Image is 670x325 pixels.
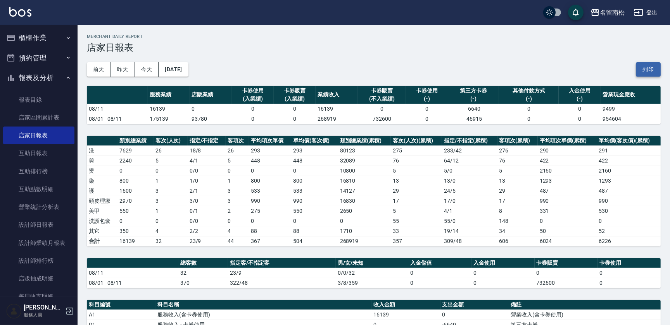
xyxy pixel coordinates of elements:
td: 頭皮理療 [87,196,117,206]
td: 4 / 1 [442,206,497,216]
td: 0 [226,166,249,176]
td: 0 [406,104,448,114]
td: 357 [391,236,442,246]
td: 0 [291,166,338,176]
td: 7629 [117,145,154,156]
td: 268919 [316,114,357,124]
td: 0 [232,104,274,114]
th: 指定客/不指定客 [228,258,336,268]
div: (不入業績) [360,95,404,103]
a: 店家日報表 [3,127,74,144]
td: 0 [117,216,154,226]
th: 客項次 [226,136,249,146]
td: 5 [391,166,442,176]
td: 350 [117,226,154,236]
th: 客項次(累積) [497,136,538,146]
td: 990 [249,196,291,206]
td: 800 [291,176,338,186]
a: 每日收支明細 [3,287,74,305]
td: 1 / 0 [188,176,226,186]
td: 14127 [338,186,391,196]
td: 76 [497,156,538,166]
th: 單均價(客次價)(累積) [597,136,661,146]
div: (-) [501,95,557,103]
td: 1600 [117,186,154,196]
td: 550 [291,206,338,216]
th: 服務業績 [148,86,190,104]
button: 登出 [631,5,661,20]
td: 護 [87,186,117,196]
td: 1 [154,206,188,216]
td: 美甲 [87,206,117,216]
td: 2160 [538,166,597,176]
div: 卡券使用 [408,87,446,95]
td: 0 [559,114,601,124]
td: 76 [391,156,442,166]
td: 0 [274,104,316,114]
th: 總客數 [178,258,228,268]
td: 1710 [338,226,391,236]
td: 293 [291,145,338,156]
td: 52 [597,226,661,236]
td: 1293 [597,176,661,186]
td: 6226 [597,236,661,246]
td: 16139 [371,310,440,320]
div: 卡券販賣 [360,87,404,95]
th: 男/女/未知 [336,258,408,268]
th: 類別總業績 [117,136,154,146]
a: 設計師日報表 [3,216,74,234]
td: 148 [497,216,538,226]
button: 今天 [135,62,159,77]
th: 店販業績 [190,86,231,104]
td: 0 [406,114,448,124]
a: 店家區間累計表 [3,109,74,127]
td: 0 [597,216,661,226]
td: 93780 [190,114,231,124]
td: 55 / 0 [442,216,497,226]
td: 606 [497,236,538,246]
div: 第三方卡券 [450,87,497,95]
td: 954604 [601,114,661,124]
td: 448 [291,156,338,166]
td: 16139 [148,104,190,114]
td: 0 [117,166,154,176]
td: 732600 [535,278,598,288]
td: 290 [538,145,597,156]
td: 80123 [338,145,391,156]
a: 報表目錄 [3,91,74,109]
td: 0 [499,104,559,114]
div: 其他付款方式 [501,87,557,95]
td: 0 / 0 [188,166,226,176]
th: 平均項次單價(累積) [538,136,597,146]
td: 0 [338,216,391,226]
th: 客次(人次) [154,136,188,146]
td: 0 [535,268,598,278]
td: 275 [249,206,291,216]
a: 設計師業績月報表 [3,234,74,252]
td: 2 [226,206,249,216]
td: 0/0/32 [336,268,408,278]
img: Person [6,303,22,319]
td: 24 / 5 [442,186,497,196]
td: 3/8/359 [336,278,408,288]
td: 50 [538,226,597,236]
td: 487 [538,186,597,196]
td: 0 / 0 [188,216,226,226]
td: 5 [391,206,442,216]
h2: Merchant Daily Report [87,34,661,39]
td: 233 / 42 [442,145,497,156]
div: 入金使用 [561,87,599,95]
td: 990 [538,196,597,206]
td: 2 / 1 [188,186,226,196]
a: 營業統計分析表 [3,198,74,216]
td: 309/48 [442,236,497,246]
div: 名留南松 [600,8,625,17]
td: 0 [226,216,249,226]
th: 指定/不指定(累積) [442,136,497,146]
td: 800 [249,176,291,186]
td: 08/01 - 08/11 [87,278,178,288]
td: 0 [291,216,338,226]
td: 2 / 2 [188,226,226,236]
td: 32089 [338,156,391,166]
td: 合計 [87,236,117,246]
